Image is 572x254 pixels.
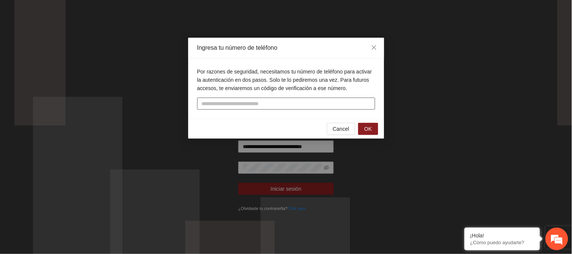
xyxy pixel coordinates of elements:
p: ¿Cómo puedo ayudarte? [470,240,534,245]
div: Ingresa tu número de teléfono [197,44,375,52]
div: Minimizar ventana de chat en vivo [124,4,142,22]
p: Por razones de seguridad, necesitamos tu número de teléfono para activar la autenticación en dos ... [197,67,375,92]
span: Cancel [333,125,350,133]
span: Estamos en línea. [44,84,104,160]
button: Cancel [327,123,356,135]
button: Close [364,38,384,58]
div: ¡Hola! [470,233,534,239]
span: close [371,44,377,50]
textarea: Escriba su mensaje y pulse “Intro” [4,172,144,198]
button: OK [358,123,378,135]
span: OK [364,125,372,133]
div: Chatee con nosotros ahora [39,38,127,48]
